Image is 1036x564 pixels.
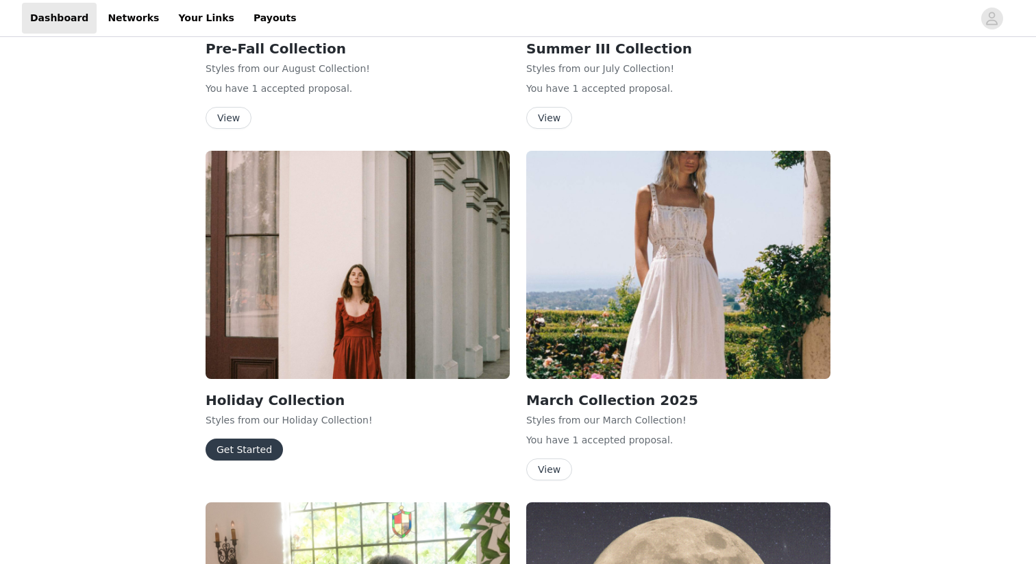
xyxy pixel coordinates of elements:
[206,390,510,410] h2: Holiday Collection
[526,458,572,480] button: View
[526,38,830,59] h2: Summer III Collection
[206,82,510,96] p: You have 1 accepted proposal .
[206,38,510,59] h2: Pre-Fall Collection
[526,107,572,129] button: View
[245,3,305,34] a: Payouts
[206,151,510,379] img: Christy Dawn
[526,113,572,123] a: View
[526,151,830,379] img: Christy Dawn
[206,107,251,129] button: View
[99,3,167,34] a: Networks
[526,433,830,447] p: You have 1 accepted proposal .
[985,8,998,29] div: avatar
[170,3,243,34] a: Your Links
[526,465,572,475] a: View
[22,3,97,34] a: Dashboard
[206,113,251,123] a: View
[526,413,830,428] p: Styles from our March Collection!
[206,62,510,76] p: Styles from our August Collection!
[206,413,510,428] p: Styles from our Holiday Collection!
[526,390,830,410] h2: March Collection 2025
[526,82,830,96] p: You have 1 accepted proposal .
[526,62,830,76] p: Styles from our July Collection!
[206,439,283,461] button: Get Started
